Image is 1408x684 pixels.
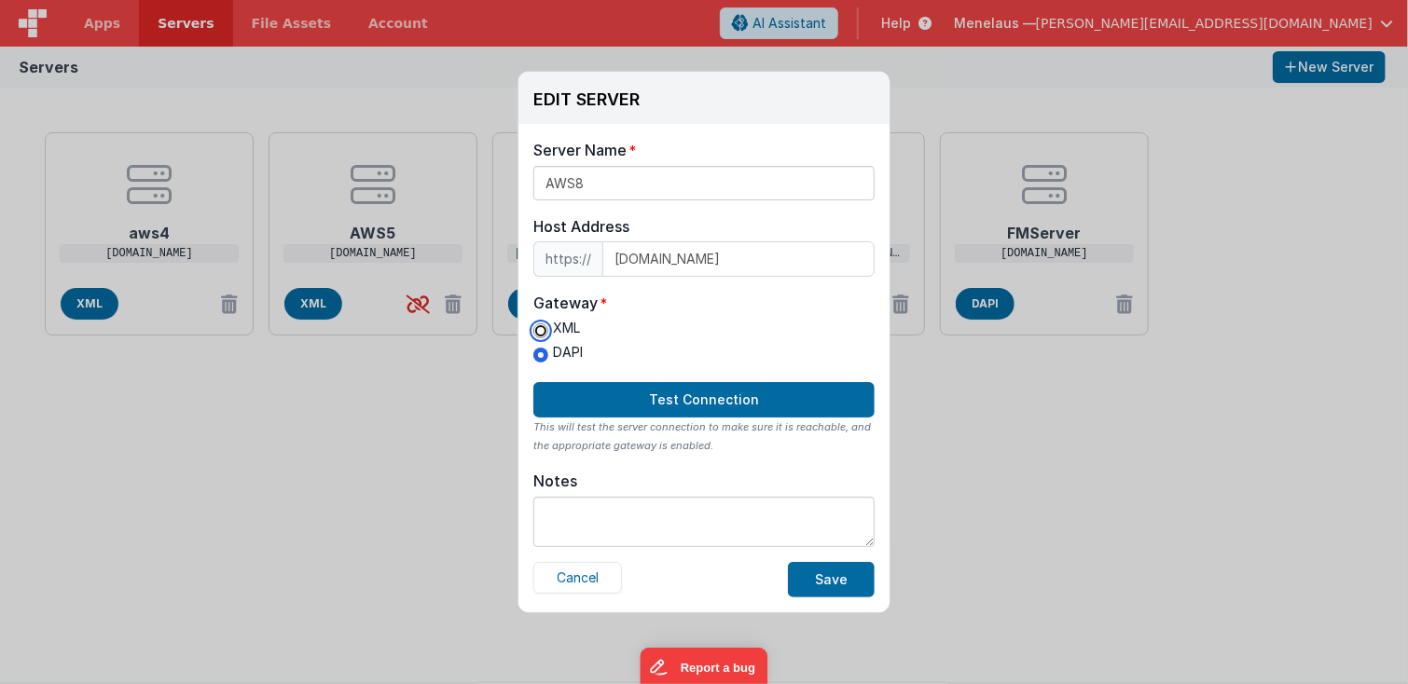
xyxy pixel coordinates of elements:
button: Test Connection [533,382,875,417]
span: https:// [533,241,602,277]
label: DAPI [533,343,583,363]
input: IP or domain name [602,241,875,277]
h3: EDIT SERVER [533,90,640,109]
div: Notes [533,472,577,490]
button: Save [788,562,875,597]
input: XML [533,323,548,338]
div: Server Name [533,139,627,161]
input: My Server [533,166,875,200]
div: Gateway [533,292,598,314]
label: XML [533,319,583,338]
button: Cancel [533,562,622,594]
div: Host Address [533,215,875,238]
input: DAPI [533,348,548,363]
div: This will test the server connection to make sure it is reachable, and the appropriate gateway is... [533,417,875,455]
